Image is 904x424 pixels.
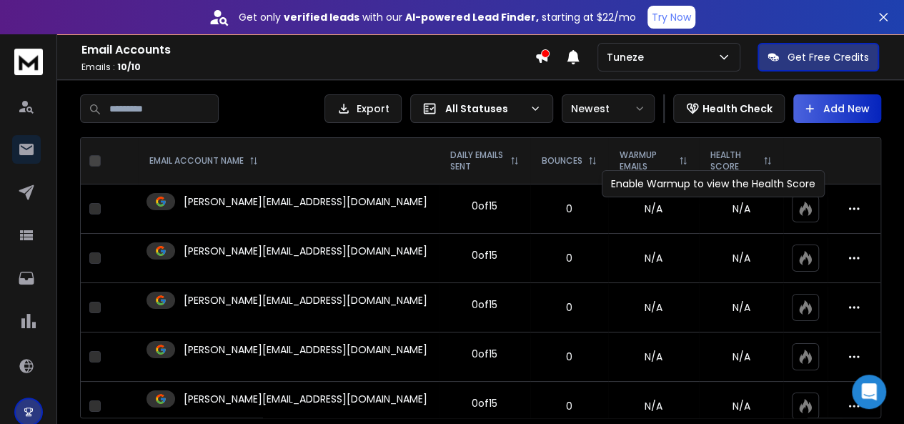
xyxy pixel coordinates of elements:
[673,94,785,123] button: Health Check
[184,392,427,406] p: [PERSON_NAME][EMAIL_ADDRESS][DOMAIN_NAME]
[472,248,497,262] div: 0 of 15
[710,149,758,172] p: HEALTH SCORE
[702,102,773,116] p: Health Check
[239,10,636,24] p: Get only with our starting at $22/mo
[758,43,879,72] button: Get Free Credits
[184,194,427,209] p: [PERSON_NAME][EMAIL_ADDRESS][DOMAIN_NAME]
[602,170,825,197] div: Enable Warmup to view the Health Score
[324,94,402,123] button: Export
[562,94,655,123] button: Newest
[607,50,650,64] p: Tuneze
[608,234,699,283] td: N/A
[81,61,535,73] p: Emails :
[608,184,699,234] td: N/A
[405,10,539,24] strong: AI-powered Lead Finder,
[707,300,775,315] p: N/A
[707,202,775,216] p: N/A
[647,6,695,29] button: Try Now
[472,396,497,410] div: 0 of 15
[117,61,141,73] span: 10 / 10
[184,244,427,258] p: [PERSON_NAME][EMAIL_ADDRESS][DOMAIN_NAME]
[539,350,600,364] p: 0
[184,293,427,307] p: [PERSON_NAME][EMAIL_ADDRESS][DOMAIN_NAME]
[707,251,775,265] p: N/A
[539,202,600,216] p: 0
[472,297,497,312] div: 0 of 15
[539,300,600,315] p: 0
[620,149,673,172] p: WARMUP EMAILS
[542,155,582,167] p: BOUNCES
[539,251,600,265] p: 0
[284,10,359,24] strong: verified leads
[652,10,691,24] p: Try Now
[14,49,43,75] img: logo
[445,102,524,116] p: All Statuses
[539,399,600,413] p: 0
[472,199,497,213] div: 0 of 15
[793,94,881,123] button: Add New
[788,50,869,64] p: Get Free Credits
[608,283,699,332] td: N/A
[184,342,427,357] p: [PERSON_NAME][EMAIL_ADDRESS][DOMAIN_NAME]
[608,332,699,382] td: N/A
[707,350,775,364] p: N/A
[450,149,504,172] p: DAILY EMAILS SENT
[81,41,535,59] h1: Email Accounts
[472,347,497,361] div: 0 of 15
[707,399,775,413] p: N/A
[852,375,886,409] div: Open Intercom Messenger
[149,155,258,167] div: EMAIL ACCOUNT NAME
